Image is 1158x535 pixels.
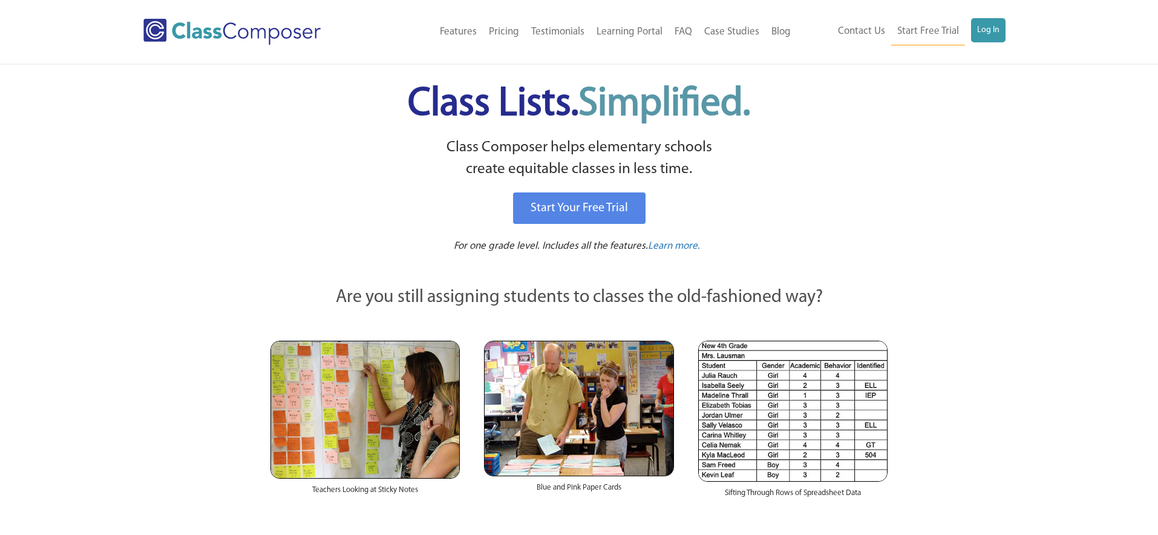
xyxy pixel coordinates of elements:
p: Are you still assigning students to classes the old-fashioned way? [270,284,888,311]
img: Class Composer [143,19,321,45]
a: Blog [765,19,797,45]
div: Sifting Through Rows of Spreadsheet Data [698,482,888,511]
span: For one grade level. Includes all the features. [454,241,648,251]
span: Learn more. [648,241,700,251]
img: Blue and Pink Paper Cards [484,341,673,476]
div: Blue and Pink Paper Cards [484,476,673,505]
span: Class Lists. [408,85,750,124]
a: Start Free Trial [891,18,965,45]
a: Case Studies [698,19,765,45]
p: Class Composer helps elementary schools create equitable classes in less time. [269,137,889,181]
img: Teachers Looking at Sticky Notes [270,341,460,479]
a: Start Your Free Trial [513,192,646,224]
a: Learning Portal [590,19,669,45]
a: Learn more. [648,239,700,254]
a: Features [434,19,483,45]
a: Contact Us [832,18,891,45]
nav: Header Menu [797,18,1006,45]
div: Teachers Looking at Sticky Notes [270,479,460,508]
a: FAQ [669,19,698,45]
span: Start Your Free Trial [531,202,628,214]
a: Pricing [483,19,525,45]
span: Simplified. [578,85,750,124]
nav: Header Menu [370,19,797,45]
a: Testimonials [525,19,590,45]
img: Spreadsheets [698,341,888,482]
a: Log In [971,18,1006,42]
